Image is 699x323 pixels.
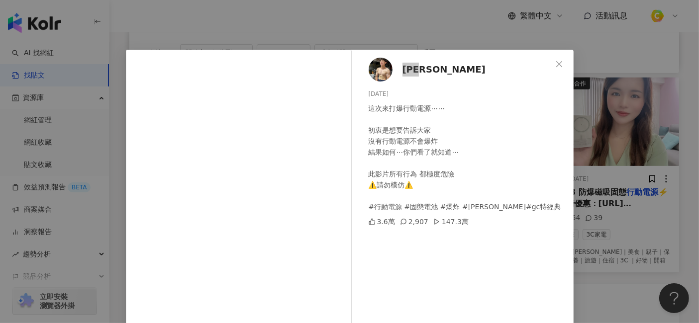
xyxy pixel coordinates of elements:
[402,63,486,77] span: [PERSON_NAME]
[369,216,395,227] div: 3.6萬
[369,58,393,81] img: KOL Avatar
[369,103,566,212] div: 這次來打爆行動電源⋯⋯ 初衷是想要告訴大家 沒有行動電源不會爆炸 結果如何⋯你們看了就知道⋯ 此影片所有行為 都極度危險 ⚠️請勿模仿⚠️ #行動電源 #固態電池 #爆炸 #[PERSON_NA...
[369,58,552,81] a: KOL Avatar[PERSON_NAME]
[555,60,563,68] span: close
[400,216,428,227] div: 2,907
[549,54,569,74] button: Close
[433,216,469,227] div: 147.3萬
[369,89,566,99] div: [DATE]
